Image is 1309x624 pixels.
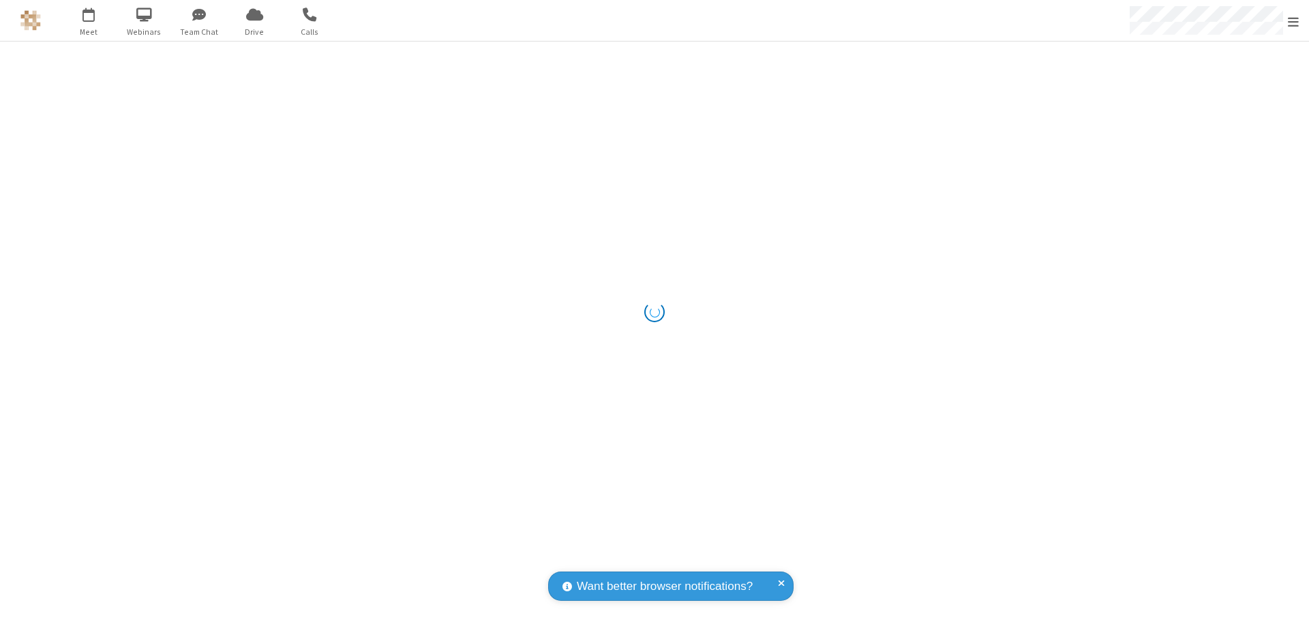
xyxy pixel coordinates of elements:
[20,10,41,31] img: QA Selenium DO NOT DELETE OR CHANGE
[63,26,115,38] span: Meet
[284,26,335,38] span: Calls
[229,26,280,38] span: Drive
[174,26,225,38] span: Team Chat
[119,26,170,38] span: Webinars
[577,578,753,595] span: Want better browser notifications?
